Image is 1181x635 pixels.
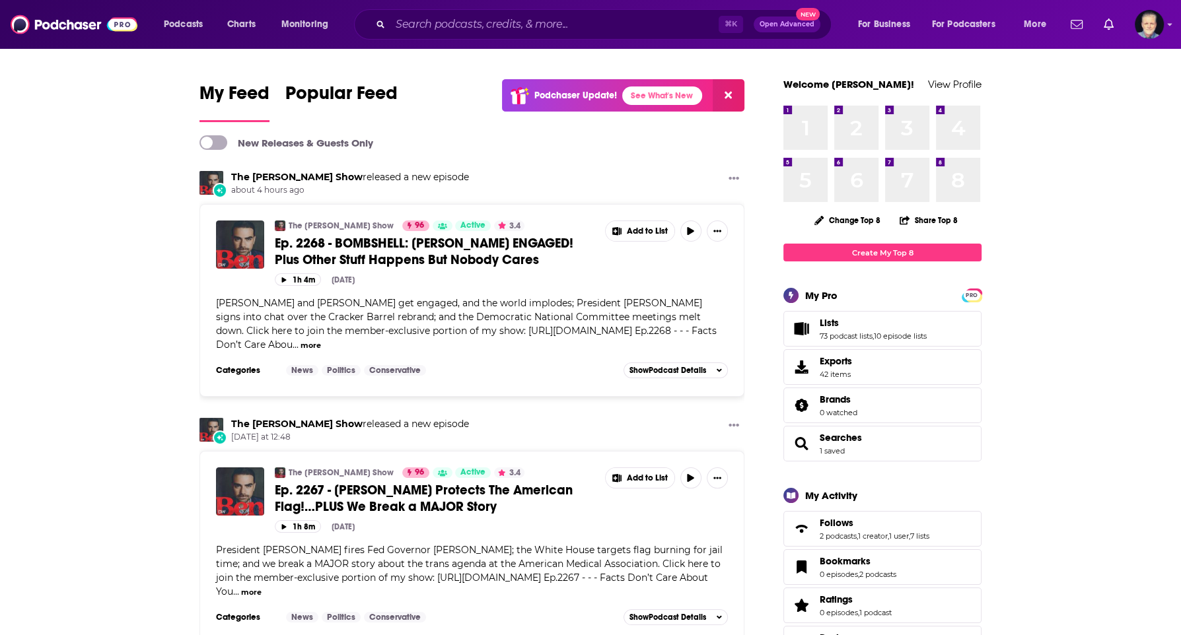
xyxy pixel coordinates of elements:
span: Active [460,466,485,479]
a: Create My Top 8 [783,244,982,261]
span: 96 [415,466,424,479]
span: [PERSON_NAME] and [PERSON_NAME] get engaged, and the world implodes; President [PERSON_NAME] sign... [216,297,717,351]
span: Add to List [627,226,668,236]
span: Lists [820,317,839,329]
img: The Ben Shapiro Show [275,220,285,231]
a: Ratings [820,593,892,605]
span: Popular Feed [285,82,398,112]
button: Show More Button [723,171,744,187]
span: Ratings [783,587,982,623]
a: Brands [820,393,857,405]
span: Active [460,219,485,232]
button: Open AdvancedNew [754,17,820,32]
span: , [858,608,859,617]
button: Show More Button [606,221,674,241]
span: Logged in as JonesLiterary [1135,10,1164,39]
a: Ratings [788,596,814,615]
span: Ep. 2268 - BOMBSHELL: [PERSON_NAME] ENGAGED! Plus Other Stuff Happens But Nobody Cares [275,235,573,268]
a: Searches [820,432,862,444]
button: Share Top 8 [899,207,958,233]
span: 96 [415,219,424,232]
span: Bookmarks [820,555,871,567]
a: Active [455,220,491,231]
img: The Ben Shapiro Show [199,418,223,442]
button: Show profile menu [1135,10,1164,39]
span: ... [233,585,239,597]
a: News [286,365,318,376]
a: 7 lists [910,531,929,541]
button: Show More Button [723,418,744,434]
span: My Feed [199,82,269,112]
a: 1 podcast [859,608,892,617]
span: Exports [820,355,852,367]
button: more [241,587,262,598]
a: Bookmarks [820,555,896,567]
a: 73 podcast lists [820,331,873,341]
a: Popular Feed [285,82,398,122]
a: The Ben Shapiro Show [231,418,363,430]
a: PRO [964,290,980,300]
a: Searches [788,434,814,453]
a: The [PERSON_NAME] Show [289,220,394,231]
span: ... [293,339,299,351]
div: New Episode [213,430,227,445]
a: Ep. 2268 - BOMBSHELL: [PERSON_NAME] ENGAGED! Plus Other Stuff Happens But Nobody Cares [275,235,596,268]
span: Exports [788,358,814,376]
button: open menu [155,14,220,35]
span: Ratings [820,593,853,605]
h3: Categories [216,612,275,622]
span: Open Advanced [760,21,814,28]
a: 1 saved [820,446,845,455]
button: open menu [272,14,345,35]
span: Ep. 2267 - [PERSON_NAME] Protects The American Flag!…PLUS We Break a MAJOR Story [275,482,573,515]
a: Podchaser - Follow, Share and Rate Podcasts [11,12,137,37]
div: My Pro [805,289,838,302]
button: open menu [923,14,1015,35]
img: Ep. 2267 - Trump Protects The American Flag!…PLUS We Break a MAJOR Story [216,467,264,516]
a: Conservative [364,365,426,376]
a: Lists [788,319,814,338]
button: Show More Button [707,467,728,488]
span: For Podcasters [932,15,995,34]
p: Podchaser Update! [534,90,617,101]
span: , [909,531,910,541]
h3: Categories [216,365,275,376]
a: Brands [788,396,814,415]
span: Show Podcast Details [629,613,706,622]
img: The Ben Shapiro Show [275,467,285,478]
a: 2 podcasts [859,570,896,579]
a: Follows [820,517,929,529]
button: ShowPodcast Details [624,609,728,625]
img: The Ben Shapiro Show [199,171,223,195]
div: [DATE] [332,275,355,284]
a: 96 [402,467,429,478]
a: Active [455,467,491,478]
span: Brands [783,387,982,423]
a: 96 [402,220,429,231]
h3: released a new episode [231,171,469,184]
a: Welcome [PERSON_NAME]! [783,78,914,90]
span: More [1024,15,1046,34]
button: 1h 8m [275,520,321,533]
button: 3.4 [494,467,524,478]
a: Show notifications dropdown [1065,13,1088,36]
a: Bookmarks [788,558,814,576]
a: View Profile [928,78,982,90]
a: Politics [322,612,361,622]
span: ⌘ K [719,16,743,33]
span: Add to List [627,473,668,483]
span: Charts [227,15,256,34]
span: PRO [964,290,980,300]
a: Exports [783,349,982,385]
a: 0 episodes [820,608,858,617]
a: Ep. 2268 - BOMBSHELL: Taylor Swift ENGAGED! Plus Other Stuff Happens But Nobody Cares [216,220,264,269]
a: 0 watched [820,408,857,417]
a: 1 user [889,531,909,541]
a: 1 creator [858,531,888,541]
span: Podcasts [164,15,203,34]
a: 2 podcasts [820,531,857,541]
a: Ep. 2267 - [PERSON_NAME] Protects The American Flag!…PLUS We Break a MAJOR Story [275,482,596,515]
